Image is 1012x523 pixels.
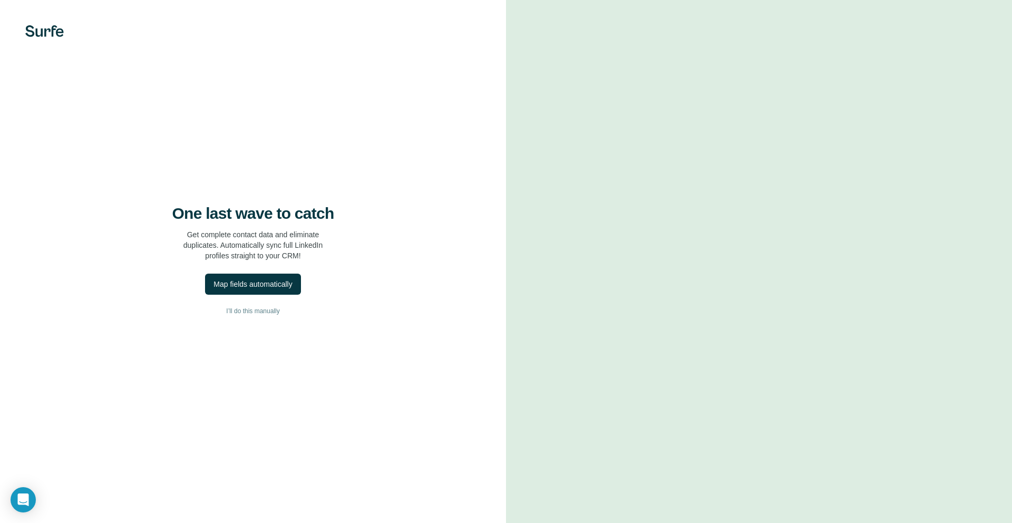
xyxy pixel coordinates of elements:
[172,204,334,223] h4: One last wave to catch
[226,306,279,316] span: I’ll do this manually
[183,229,323,261] p: Get complete contact data and eliminate duplicates. Automatically sync full LinkedIn profiles str...
[25,25,64,37] img: Surfe's logo
[21,303,485,319] button: I’ll do this manually
[213,279,292,289] div: Map fields automatically
[11,487,36,512] div: Open Intercom Messenger
[205,274,300,295] button: Map fields automatically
